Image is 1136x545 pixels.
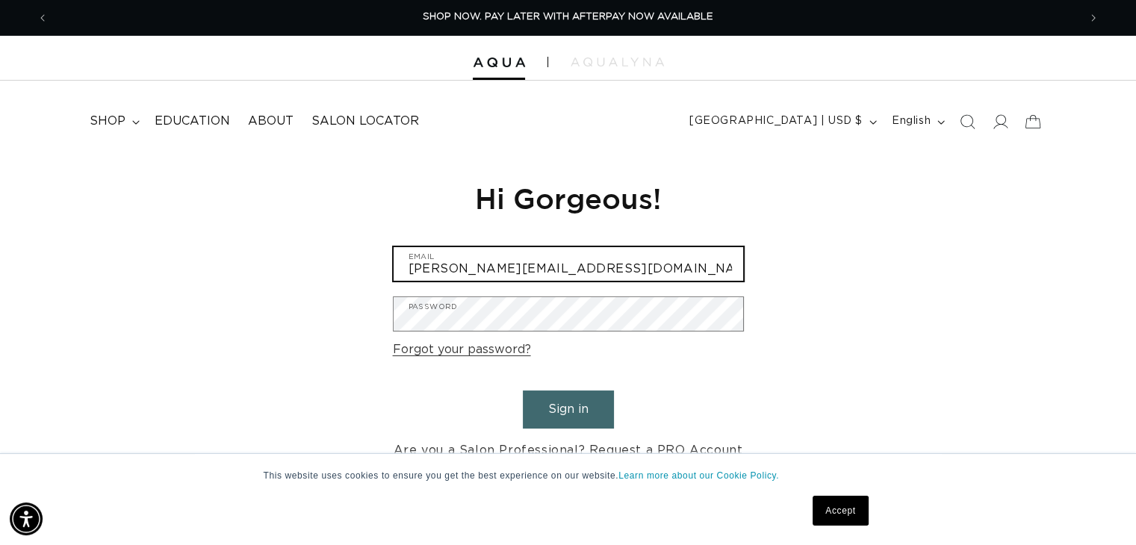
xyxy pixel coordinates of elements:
span: [GEOGRAPHIC_DATA] | USD $ [689,113,863,129]
summary: shop [81,105,146,138]
a: Education [146,105,239,138]
button: [GEOGRAPHIC_DATA] | USD $ [680,108,883,136]
button: English [883,108,951,136]
span: SHOP NOW. PAY LATER WITH AFTERPAY NOW AVAILABLE [423,12,713,22]
a: Learn more about our Cookie Policy. [618,470,779,481]
iframe: Chat Widget [938,384,1136,545]
span: Salon Locator [311,113,419,129]
a: Accept [813,496,868,526]
summary: Search [951,105,984,138]
a: Forgot your password? [393,339,531,361]
img: aqualyna.com [571,57,664,66]
h1: Hi Gorgeous! [393,180,744,217]
button: Next announcement [1077,4,1110,32]
span: Education [155,113,230,129]
input: Email [394,247,743,281]
span: About [248,113,294,129]
p: This website uses cookies to ensure you get the best experience on our website. [264,469,873,482]
button: Previous announcement [26,4,59,32]
span: shop [90,113,125,129]
button: Sign in [523,390,614,429]
img: Aqua Hair Extensions [473,57,525,68]
div: Accessibility Menu [10,502,43,535]
span: English [892,113,931,129]
a: Are you a Salon Professional? Request a PRO Account [394,440,743,461]
a: Salon Locator [302,105,428,138]
a: About [239,105,302,138]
